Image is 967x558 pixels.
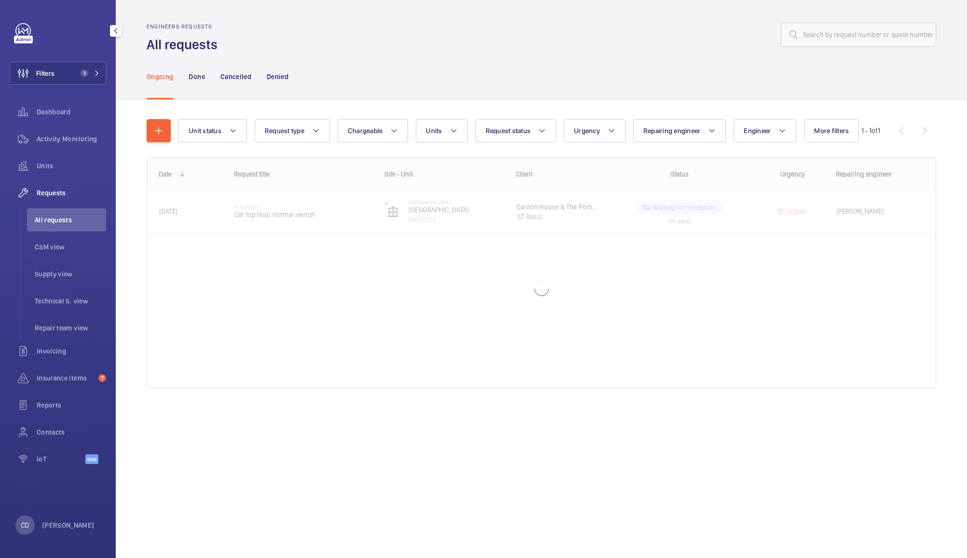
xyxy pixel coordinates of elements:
[35,242,106,252] span: CSM view
[42,520,95,530] p: [PERSON_NAME]
[35,323,106,333] span: Repair team view
[178,119,247,142] button: Unit status
[35,215,106,225] span: All requests
[37,346,106,356] span: Invoicing
[189,127,221,135] span: Unit status
[574,127,600,135] span: Urgency
[265,127,304,135] span: Request type
[564,119,626,142] button: Urgency
[189,72,204,82] p: Done
[37,427,106,437] span: Contacts
[35,296,106,306] span: Technical S. view
[85,454,98,464] span: Beta
[814,127,849,135] span: More filters
[37,400,106,410] span: Reports
[267,72,288,82] p: Denied
[255,119,330,142] button: Request type
[37,188,106,198] span: Requests
[35,269,106,279] span: Supply view
[37,454,85,464] span: IoT
[861,127,880,134] span: 1 - 1 1
[486,127,531,135] span: Request status
[147,72,173,82] p: Ongoing
[781,23,936,47] input: Search by request number or quote number
[426,127,442,135] span: Units
[147,23,223,30] h2: Engineers requests
[37,107,106,117] span: Dashboard
[476,119,557,142] button: Request status
[220,72,251,82] p: Cancelled
[734,119,796,142] button: Engineer
[338,119,409,142] button: Chargeable
[21,520,29,530] p: CD
[37,161,106,171] span: Units
[98,374,106,382] span: 7
[643,127,701,135] span: Repairing engineer
[10,62,106,85] button: Filters1
[804,119,859,142] button: More filters
[36,68,54,78] span: Filters
[37,373,95,383] span: Insurance items
[633,119,726,142] button: Repairing engineer
[81,69,88,77] span: 1
[872,127,878,135] span: of
[348,127,383,135] span: Chargeable
[37,134,106,144] span: Activity Monitoring
[416,119,467,142] button: Units
[744,127,771,135] span: Engineer
[147,36,223,54] h1: All requests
